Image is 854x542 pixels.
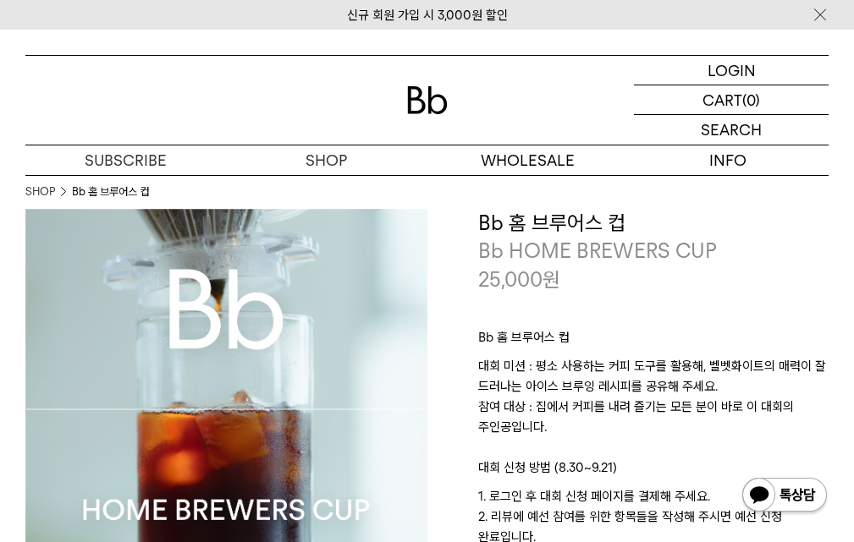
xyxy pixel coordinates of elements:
[478,327,829,356] p: Bb 홈 브루어스 컵
[25,145,226,175] a: SUBSCRIBE
[702,85,742,114] p: CART
[427,145,628,175] p: WHOLESALE
[701,115,762,145] p: SEARCH
[25,183,55,200] a: SHOP
[72,183,149,200] li: Bb 홈 브루어스 컵
[708,56,756,85] p: LOGIN
[543,267,560,292] span: 원
[478,266,560,294] p: 25,000
[634,56,829,85] a: LOGIN
[634,85,829,115] a: CART (0)
[478,209,829,238] h3: Bb 홈 브루어스 컵
[407,86,448,114] img: 로고
[478,457,829,486] p: 대회 신청 방법 (8.30~9.21)
[742,85,760,114] p: (0)
[478,356,829,457] p: 대회 미션 : 평소 사용하는 커피 도구를 활용해, 벨벳화이트의 매력이 잘 드러나는 아이스 브루잉 레시피를 공유해 주세요. 참여 대상 : 집에서 커피를 내려 즐기는 모든 분이 ...
[628,145,829,175] p: INFO
[478,237,829,266] p: Bb HOME BREWERS CUP
[741,476,829,517] img: 카카오톡 채널 1:1 채팅 버튼
[347,8,508,23] a: 신규 회원 가입 시 3,000원 할인
[226,145,427,175] a: SHOP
